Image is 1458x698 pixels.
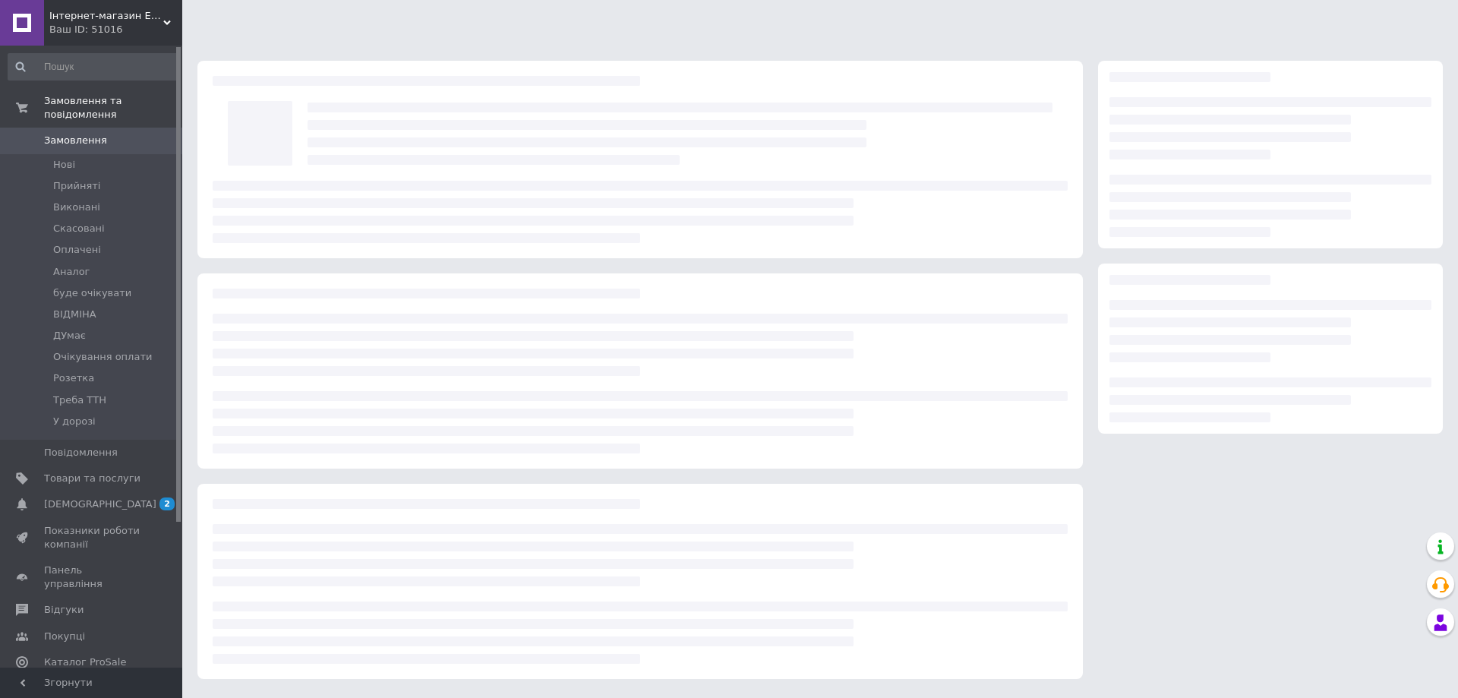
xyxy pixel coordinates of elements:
[53,308,96,321] span: ВІДМІНА
[49,9,163,23] span: Інтернет-магазин ЕлектроХаус
[44,630,85,643] span: Покупці
[53,286,131,300] span: буде очікувати
[53,158,75,172] span: Нові
[53,265,90,279] span: Аналог
[44,134,107,147] span: Замовлення
[159,497,175,510] span: 2
[44,655,126,669] span: Каталог ProSale
[53,371,94,385] span: Розетка
[44,524,140,551] span: Показники роботи компанії
[44,603,84,617] span: Відгуки
[53,415,96,428] span: У дорозі
[53,393,106,407] span: Треба ТТН
[44,472,140,485] span: Товари та послуги
[53,243,101,257] span: Оплачені
[53,179,100,193] span: Прийняті
[53,329,86,343] span: ДУмає
[44,94,182,122] span: Замовлення та повідомлення
[53,201,100,214] span: Виконані
[44,564,140,591] span: Панель управління
[44,446,118,460] span: Повідомлення
[44,497,156,511] span: [DEMOGRAPHIC_DATA]
[8,53,179,81] input: Пошук
[53,222,105,235] span: Скасовані
[53,350,152,364] span: Очікування оплати
[49,23,182,36] div: Ваш ID: 51016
